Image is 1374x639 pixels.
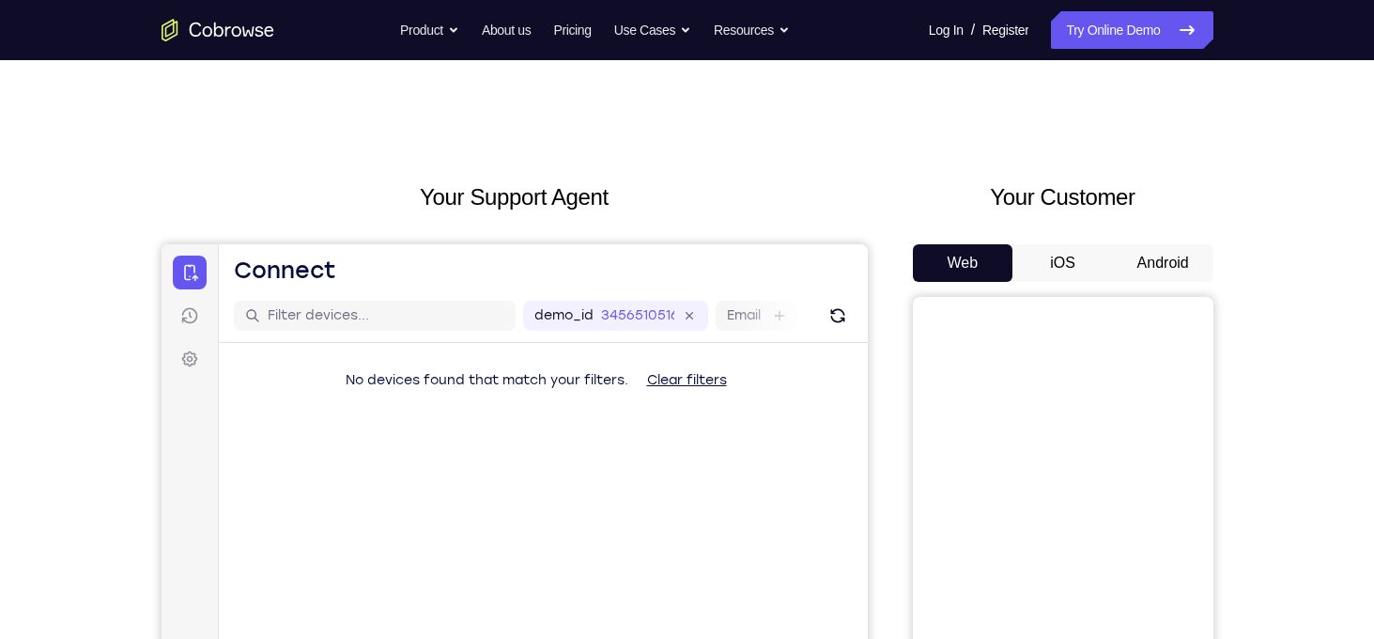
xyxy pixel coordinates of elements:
[971,19,975,41] span: /
[982,11,1028,49] a: Register
[913,244,1013,282] button: Web
[162,180,868,214] h2: Your Support Agent
[325,566,439,603] button: 6-digit code
[471,117,580,155] button: Clear filters
[714,11,790,49] button: Resources
[400,11,459,49] button: Product
[482,11,531,49] a: About us
[162,19,274,41] a: Go to the home page
[1012,244,1113,282] button: iOS
[184,128,467,144] span: No devices found that match your filters.
[1051,11,1212,49] a: Try Online Demo
[553,11,591,49] a: Pricing
[1113,244,1213,282] button: Android
[614,11,691,49] button: Use Cases
[913,180,1213,214] h2: Your Customer
[929,11,964,49] a: Log In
